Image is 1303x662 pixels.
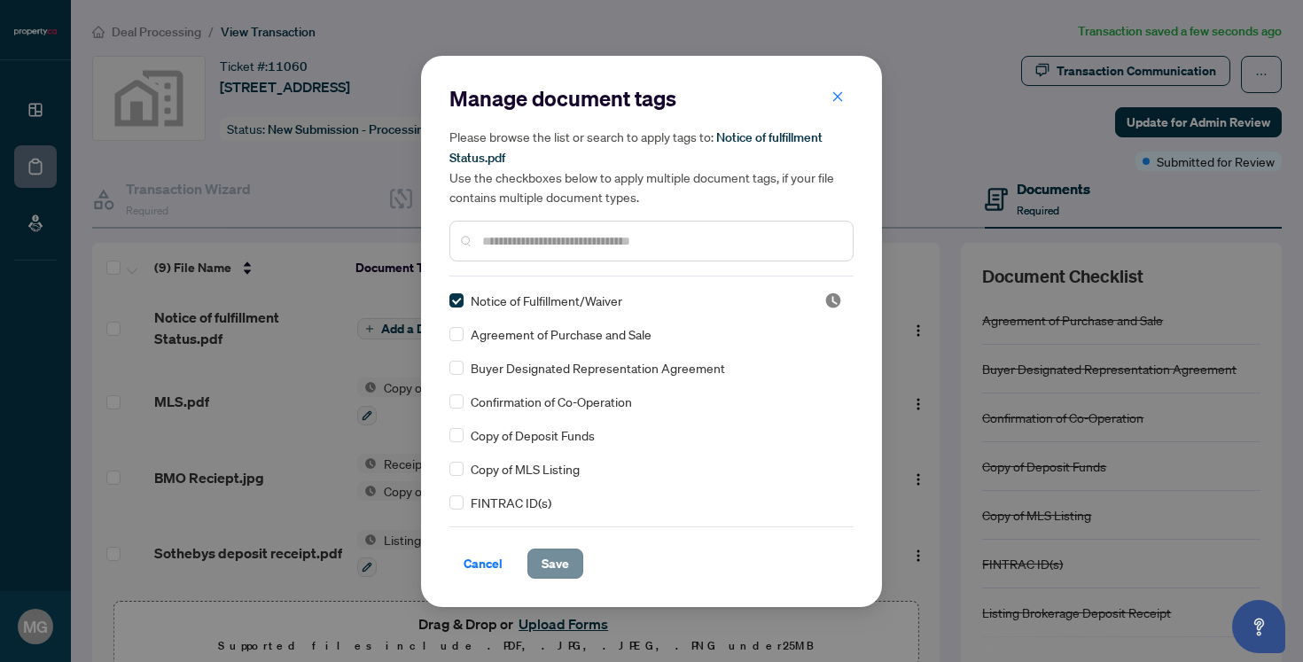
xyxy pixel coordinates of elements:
[471,324,651,344] span: Agreement of Purchase and Sale
[1232,600,1285,653] button: Open asap
[471,493,551,512] span: FINTRAC ID(s)
[449,127,854,206] h5: Please browse the list or search to apply tags to: Use the checkboxes below to apply multiple doc...
[831,90,844,103] span: close
[542,549,569,578] span: Save
[471,291,622,310] span: Notice of Fulfillment/Waiver
[824,292,842,309] span: Pending Review
[449,549,517,579] button: Cancel
[471,358,725,378] span: Buyer Designated Representation Agreement
[449,129,823,166] span: Notice of fulfillment Status.pdf
[471,459,580,479] span: Copy of MLS Listing
[464,549,503,578] span: Cancel
[471,392,632,411] span: Confirmation of Co-Operation
[449,84,854,113] h2: Manage document tags
[527,549,583,579] button: Save
[824,292,842,309] img: status
[471,425,595,445] span: Copy of Deposit Funds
